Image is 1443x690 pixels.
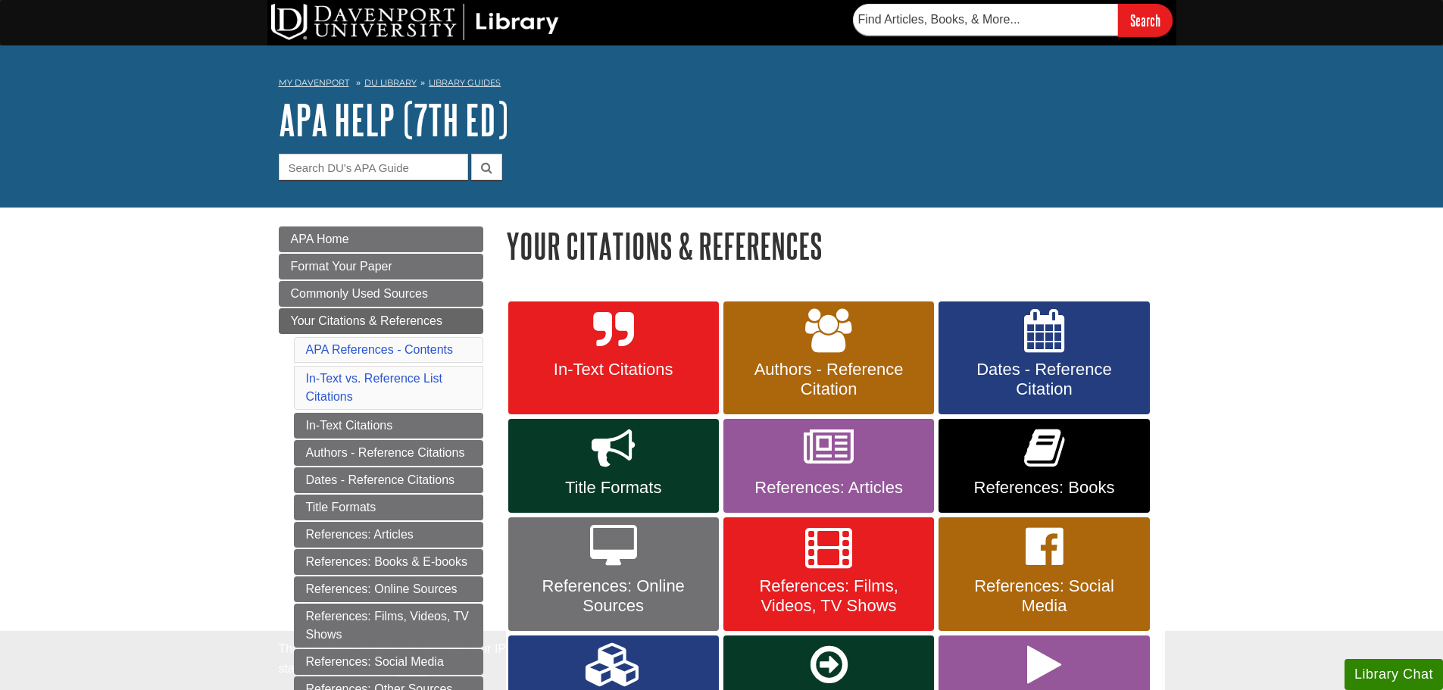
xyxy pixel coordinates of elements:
a: Dates - Reference Citation [939,301,1149,415]
nav: breadcrumb [279,73,1165,97]
a: Dates - Reference Citations [294,467,483,493]
span: References: Online Sources [520,576,707,616]
a: Authors - Reference Citation [723,301,934,415]
a: In-Text Citations [294,413,483,439]
span: Dates - Reference Citation [950,360,1138,399]
span: Title Formats [520,478,707,498]
button: Library Chat [1345,659,1443,690]
a: References: Books & E-books [294,549,483,575]
a: References: Articles [294,522,483,548]
a: References: Online Sources [294,576,483,602]
a: Format Your Paper [279,254,483,279]
img: DU Library [271,4,559,40]
a: DU Library [364,77,417,88]
a: References: Articles [723,419,934,513]
a: Library Guides [429,77,501,88]
input: Search [1118,4,1173,36]
span: Your Citations & References [291,314,442,327]
a: Title Formats [294,495,483,520]
span: Commonly Used Sources [291,287,428,300]
a: In-Text Citations [508,301,719,415]
a: My Davenport [279,76,349,89]
a: Commonly Used Sources [279,281,483,307]
a: Title Formats [508,419,719,513]
a: References: Social Media [939,517,1149,631]
a: APA Home [279,226,483,252]
a: Your Citations & References [279,308,483,334]
a: References: Books [939,419,1149,513]
span: In-Text Citations [520,360,707,379]
a: References: Social Media [294,649,483,675]
input: Search DU's APA Guide [279,154,468,180]
span: Format Your Paper [291,260,392,273]
span: References: Films, Videos, TV Shows [735,576,923,616]
a: References: Online Sources [508,517,719,631]
input: Find Articles, Books, & More... [853,4,1118,36]
span: References: Social Media [950,576,1138,616]
a: APA References - Contents [306,343,453,356]
a: References: Films, Videos, TV Shows [723,517,934,631]
span: APA Home [291,233,349,245]
a: APA Help (7th Ed) [279,96,508,143]
a: In-Text vs. Reference List Citations [306,372,443,403]
a: Authors - Reference Citations [294,440,483,466]
h1: Your Citations & References [506,226,1165,265]
a: References: Films, Videos, TV Shows [294,604,483,648]
span: References: Articles [735,478,923,498]
form: Searches DU Library's articles, books, and more [853,4,1173,36]
span: Authors - Reference Citation [735,360,923,399]
span: References: Books [950,478,1138,498]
